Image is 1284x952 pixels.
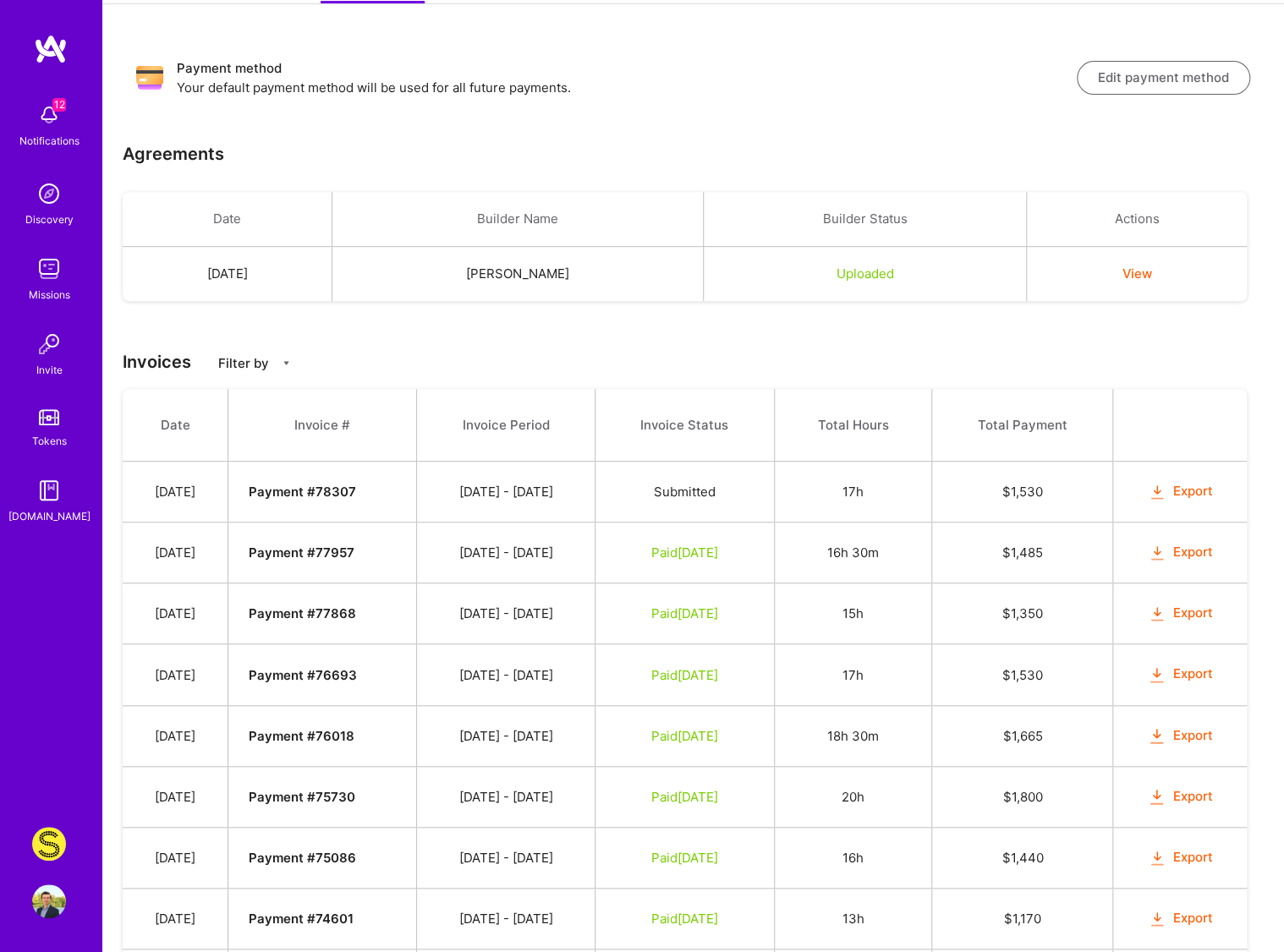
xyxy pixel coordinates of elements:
[32,827,66,861] img: Studs: A Fresh Take on Ear Piercing & Earrings
[1147,665,1213,684] button: Export
[651,789,718,805] span: Paid [DATE]
[123,766,228,827] td: [DATE]
[123,523,228,583] td: [DATE]
[932,462,1113,523] td: $ 1,530
[651,850,718,866] span: Paid [DATE]
[123,583,228,644] td: [DATE]
[28,827,70,861] a: Studs: A Fresh Take on Ear Piercing & Earrings
[1147,543,1213,562] button: Export
[417,583,595,644] td: [DATE] - [DATE]
[123,247,332,302] td: [DATE]
[177,79,1077,96] p: Your default payment method will be used for all future payments.
[281,358,292,369] i: icon CaretDown
[32,473,66,507] img: guide book
[123,705,228,766] td: [DATE]
[25,211,74,228] div: Discovery
[228,389,417,462] th: Invoice #
[136,64,163,91] img: Payment method
[932,644,1113,705] td: $ 1,530
[932,583,1113,644] td: $ 1,350
[1027,192,1247,247] th: Actions
[1147,910,1166,929] i: icon OrangeDownload
[1147,726,1166,746] i: icon OrangeDownload
[249,789,355,805] strong: Payment # 75730
[417,523,595,583] td: [DATE] - [DATE]
[123,144,224,164] h3: Agreements
[29,286,70,304] div: Missions
[417,766,595,827] td: [DATE] - [DATE]
[1147,604,1213,623] button: Export
[123,889,228,949] td: [DATE]
[249,911,354,927] strong: Payment # 74601
[249,728,354,744] strong: Payment # 76018
[932,889,1113,949] td: $ 1,170
[1147,726,1213,746] button: Export
[417,705,595,766] td: [DATE] - [DATE]
[595,389,774,462] th: Invoice Status
[774,583,932,644] td: 15h
[417,389,595,462] th: Invoice Period
[651,605,718,621] span: Paid [DATE]
[417,644,595,705] td: [DATE] - [DATE]
[249,544,354,561] strong: Payment # 77957
[39,409,59,425] img: tokens
[1147,849,1166,868] i: icon OrangeDownload
[19,132,80,150] div: Notifications
[1147,544,1166,563] i: icon OrangeDownload
[1147,787,1166,807] i: icon OrangeDownload
[177,58,1077,79] h3: Payment method
[332,192,704,247] th: Builder Name
[1147,605,1166,624] i: icon OrangeDownload
[32,98,66,132] img: bell
[1147,483,1166,502] i: icon OrangeDownload
[32,327,66,361] img: Invite
[774,827,932,888] td: 16h
[1077,61,1250,95] button: Edit payment method
[249,667,357,683] strong: Payment # 76693
[774,644,932,705] td: 17h
[703,192,1026,247] th: Builder Status
[8,507,91,525] div: [DOMAIN_NAME]
[32,177,66,211] img: discovery
[1147,482,1213,501] button: Export
[774,766,932,827] td: 20h
[654,484,716,500] span: Submitted
[123,352,1264,372] h3: Invoices
[123,462,228,523] td: [DATE]
[249,850,356,866] strong: Payment # 75086
[218,354,269,372] p: Filter by
[417,889,595,949] td: [DATE] - [DATE]
[123,192,332,247] th: Date
[34,34,68,64] img: logo
[932,389,1113,462] th: Total Payment
[932,523,1113,583] td: $ 1,485
[774,705,932,766] td: 18h 30m
[1147,909,1213,928] button: Export
[249,605,356,621] strong: Payment # 77868
[36,361,63,379] div: Invite
[1147,848,1213,867] button: Export
[123,644,228,705] td: [DATE]
[417,462,595,523] td: [DATE] - [DATE]
[123,389,228,462] th: Date
[249,484,356,500] strong: Payment # 78307
[32,432,67,450] div: Tokens
[32,884,66,918] img: User Avatar
[52,98,66,112] span: 12
[932,827,1113,888] td: $ 1,440
[651,544,718,561] span: Paid [DATE]
[651,911,718,927] span: Paid [DATE]
[332,247,704,302] td: [PERSON_NAME]
[32,252,66,286] img: teamwork
[1147,787,1213,807] button: Export
[651,728,718,744] span: Paid [DATE]
[774,889,932,949] td: 13h
[932,705,1113,766] td: $ 1,665
[651,667,718,683] span: Paid [DATE]
[28,884,70,918] a: User Avatar
[724,265,1006,282] div: Uploaded
[123,827,228,888] td: [DATE]
[774,523,932,583] td: 16h 30m
[774,389,932,462] th: Total Hours
[774,462,932,523] td: 17h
